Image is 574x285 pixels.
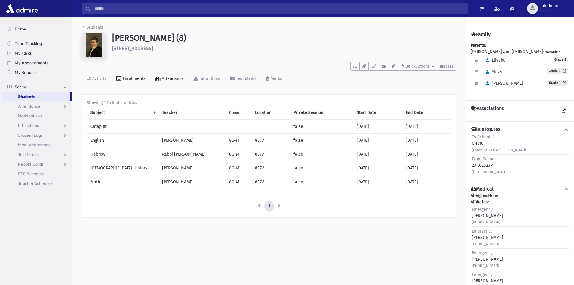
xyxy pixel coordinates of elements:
td: Rabbi [PERSON_NAME] [158,147,225,161]
span: School [15,84,27,90]
td: [PERSON_NAME] [158,134,225,147]
span: Test Marks [18,152,39,157]
td: [DEMOGRAPHIC_DATA] History [87,161,158,175]
span: [PERSON_NAME] [483,81,523,86]
a: Student Logs [2,130,72,140]
td: false [290,161,353,175]
td: [DATE] [402,161,451,175]
td: [DATE] [402,120,451,134]
small: [PHONE_NUMBER] [472,242,500,246]
small: [PHONE_NUMBER] [472,264,500,268]
span: Meal Attendance [18,142,51,147]
th: Subject [87,106,158,120]
small: [PHONE_NUMBER] [472,220,500,224]
nav: breadcrumb [82,24,104,33]
div: Test Marks [235,76,256,81]
a: Time Tracking [2,39,72,48]
div: [PERSON_NAME] and [PERSON_NAME] [471,42,569,96]
td: [DATE] [353,120,402,134]
a: Meal Attendance [2,140,72,150]
h4: Associations [471,106,504,116]
div: Activity [91,76,106,81]
span: Students [18,94,35,99]
button: Notes [437,62,456,71]
b: Parents: [471,43,486,48]
b: Affiliates: [471,199,489,204]
a: Teacher Schedule [2,179,72,188]
td: English [87,134,158,147]
span: lbludman [540,4,558,8]
button: Quick Actions [399,62,437,71]
span: Time Tracking [15,41,42,46]
span: My Appointments [15,60,48,65]
td: Math [87,175,158,189]
div: Showing 1 to 5 of 5 entries [87,100,451,106]
td: [DATE] [353,134,402,147]
th: Start Date [353,106,402,120]
a: My Reports [2,68,72,77]
td: 8G-M [225,147,251,161]
td: [PERSON_NAME] [158,175,225,189]
td: 8G-M [225,161,251,175]
a: Activity [82,71,111,87]
span: Emergency [472,229,493,234]
a: Enrollments [111,71,150,87]
span: My Tasks [15,50,32,56]
a: Home [2,24,72,34]
span: User [540,8,558,13]
span: Report Cards [18,161,44,167]
td: Hebrew [87,147,158,161]
td: [DATE] [353,161,402,175]
input: Search [91,3,467,14]
span: Quick Actions [405,64,430,68]
td: [DATE] [402,175,451,189]
span: Akiva [483,69,502,74]
td: [DATE] [402,134,451,147]
span: Teacher Schedule [18,181,52,186]
th: Class [225,106,251,120]
a: Test Marks [225,71,261,87]
td: [DATE] [402,147,451,161]
span: Grade 8 [553,57,568,62]
a: Attendance [150,71,189,87]
h4: Family [471,32,491,37]
a: Grade 6 [547,68,568,74]
td: 807V [251,161,290,175]
td: 8G-M [225,175,251,189]
td: false [290,120,353,134]
span: From School [472,157,496,162]
span: Student Logs [18,132,43,138]
div: Marks [269,76,282,81]
span: My Reports [15,70,36,75]
span: To School [472,135,490,140]
td: Catapult [87,120,158,134]
span: Notes [443,64,453,68]
img: AdmirePro [5,2,39,14]
a: Infractions [189,71,225,87]
h4: Bus Routes [471,126,500,133]
button: Bus Routes [471,126,569,133]
a: My Tasks [2,48,72,58]
h1: [PERSON_NAME] (8) [112,33,456,43]
th: End Date [402,106,451,120]
td: 807V [251,147,290,161]
td: [PERSON_NAME] [158,161,225,175]
a: View all Associations [558,106,569,116]
td: [DATE] [353,147,402,161]
button: Medical [471,186,569,192]
div: 23 LCES23P [472,156,505,175]
div: [PERSON_NAME] [472,250,503,269]
th: Private Session [290,106,353,120]
a: School [2,82,72,92]
div: CHE10 [472,134,526,153]
small: ([GEOGRAPHIC_DATA]) [472,170,505,174]
span: Notifications [18,113,42,119]
a: Students [82,25,104,30]
td: false [290,175,353,189]
td: false [290,147,353,161]
span: Emergency [472,250,493,255]
td: 8G-M [225,134,251,147]
span: Home [15,26,26,32]
th: Teacher [158,106,225,120]
span: PTC Schedule [18,171,44,176]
